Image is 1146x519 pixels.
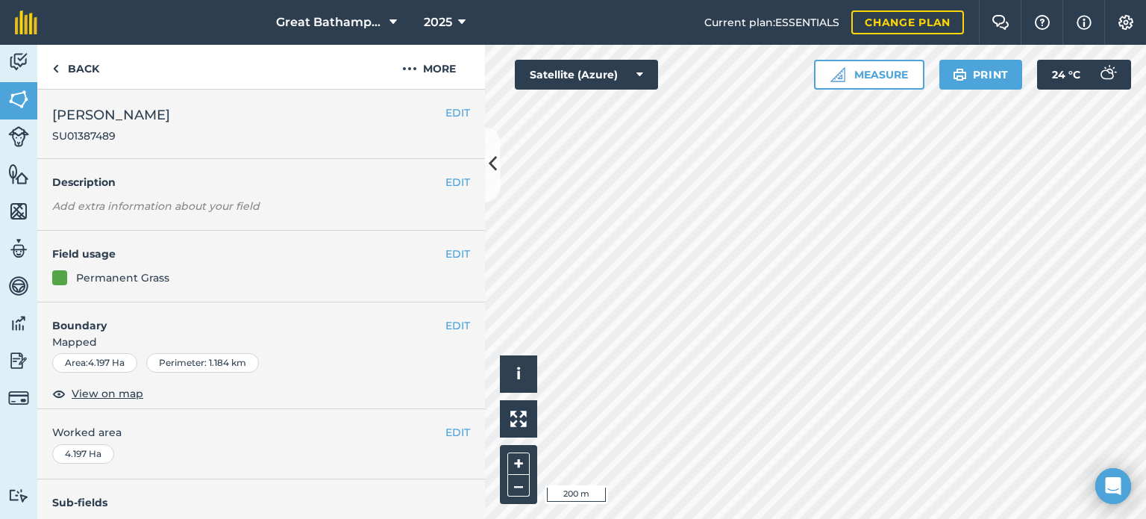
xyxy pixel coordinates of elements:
img: svg+xml;base64,PD94bWwgdmVyc2lvbj0iMS4wIiBlbmNvZGluZz0idXRmLTgiPz4KPCEtLSBHZW5lcmF0b3I6IEFkb2JlIE... [1092,60,1122,90]
button: EDIT [445,105,470,121]
span: [PERSON_NAME] [52,105,170,125]
img: svg+xml;base64,PHN2ZyB4bWxucz0iaHR0cDovL3d3dy53My5vcmcvMjAwMC9zdmciIHdpZHRoPSI5IiBoZWlnaHQ9IjI0Ii... [52,60,59,78]
div: Area : 4.197 Ha [52,353,137,373]
span: 2025 [424,13,452,31]
h4: Sub-fields [37,494,485,511]
img: svg+xml;base64,PD94bWwgdmVyc2lvbj0iMS4wIiBlbmNvZGluZz0idXRmLTgiPz4KPCEtLSBHZW5lcmF0b3I6IEFkb2JlIE... [8,237,29,260]
img: A question mark icon [1033,15,1051,30]
img: Ruler icon [830,67,845,82]
button: Measure [814,60,924,90]
div: Perimeter : 1.184 km [146,353,259,373]
img: svg+xml;base64,PD94bWwgdmVyc2lvbj0iMS4wIiBlbmNvZGluZz0idXRmLTgiPz4KPCEtLSBHZW5lcmF0b3I6IEFkb2JlIE... [8,349,29,372]
span: Worked area [52,424,470,441]
div: Open Intercom Messenger [1095,468,1131,504]
button: Satellite (Azure) [515,60,658,90]
button: EDIT [445,424,470,441]
img: svg+xml;base64,PD94bWwgdmVyc2lvbj0iMS4wIiBlbmNvZGluZz0idXRmLTgiPz4KPCEtLSBHZW5lcmF0b3I6IEFkb2JlIE... [8,126,29,147]
button: EDIT [445,246,470,262]
img: svg+xml;base64,PHN2ZyB4bWxucz0iaHR0cDovL3d3dy53My5vcmcvMjAwMC9zdmciIHdpZHRoPSI1NiIgaGVpZ2h0PSI2MC... [8,200,29,223]
img: svg+xml;base64,PHN2ZyB4bWxucz0iaHR0cDovL3d3dy53My5vcmcvMjAwMC9zdmciIHdpZHRoPSIxNyIgaGVpZ2h0PSIxNy... [1077,13,1092,31]
img: svg+xml;base64,PHN2ZyB4bWxucz0iaHR0cDovL3d3dy53My5vcmcvMjAwMC9zdmciIHdpZHRoPSI1NiIgaGVpZ2h0PSI2MC... [8,163,29,185]
button: – [507,475,530,497]
div: 4.197 Ha [52,444,114,464]
button: + [507,453,530,475]
button: EDIT [445,174,470,190]
span: 24 ° C [1052,60,1080,90]
img: svg+xml;base64,PHN2ZyB4bWxucz0iaHR0cDovL3d3dy53My5vcmcvMjAwMC9zdmciIHdpZHRoPSI1NiIgaGVpZ2h0PSI2MC... [8,88,29,111]
img: svg+xml;base64,PD94bWwgdmVyc2lvbj0iMS4wIiBlbmNvZGluZz0idXRmLTgiPz4KPCEtLSBHZW5lcmF0b3I6IEFkb2JlIE... [8,312,29,335]
div: Permanent Grass [76,270,169,286]
h4: Field usage [52,246,445,262]
span: Current plan : ESSENTIALS [704,14,839,31]
span: Mapped [37,334,485,350]
button: Print [939,60,1023,90]
button: 24 °C [1037,60,1131,90]
a: Back [37,45,114,89]
img: A cog icon [1117,15,1135,30]
span: i [516,364,521,383]
a: Change plan [851,10,964,34]
img: svg+xml;base64,PD94bWwgdmVyc2lvbj0iMS4wIiBlbmNvZGluZz0idXRmLTgiPz4KPCEtLSBHZW5lcmF0b3I6IEFkb2JlIE... [8,51,29,73]
img: svg+xml;base64,PD94bWwgdmVyc2lvbj0iMS4wIiBlbmNvZGluZz0idXRmLTgiPz4KPCEtLSBHZW5lcmF0b3I6IEFkb2JlIE... [8,388,29,408]
img: svg+xml;base64,PD94bWwgdmVyc2lvbj0iMS4wIiBlbmNvZGluZz0idXRmLTgiPz4KPCEtLSBHZW5lcmF0b3I6IEFkb2JlIE... [8,488,29,503]
em: Add extra information about your field [52,199,260,213]
h4: Boundary [37,302,445,334]
img: fieldmargin Logo [15,10,37,34]
img: svg+xml;base64,PHN2ZyB4bWxucz0iaHR0cDovL3d3dy53My5vcmcvMjAwMC9zdmciIHdpZHRoPSIyMCIgaGVpZ2h0PSIyNC... [402,60,417,78]
span: View on map [72,385,143,402]
button: View on map [52,385,143,403]
img: Four arrows, one pointing top left, one top right, one bottom right and the last bottom left [510,411,527,427]
button: i [500,355,537,393]
span: SU01387489 [52,128,170,143]
h4: Description [52,174,470,190]
img: svg+xml;base64,PD94bWwgdmVyc2lvbj0iMS4wIiBlbmNvZGluZz0idXRmLTgiPz4KPCEtLSBHZW5lcmF0b3I6IEFkb2JlIE... [8,275,29,297]
span: Great Bathampton [276,13,383,31]
img: svg+xml;base64,PHN2ZyB4bWxucz0iaHR0cDovL3d3dy53My5vcmcvMjAwMC9zdmciIHdpZHRoPSIxOSIgaGVpZ2h0PSIyNC... [953,66,967,84]
img: Two speech bubbles overlapping with the left bubble in the forefront [992,15,1009,30]
button: EDIT [445,317,470,334]
img: svg+xml;base64,PHN2ZyB4bWxucz0iaHR0cDovL3d3dy53My5vcmcvMjAwMC9zdmciIHdpZHRoPSIxOCIgaGVpZ2h0PSIyNC... [52,385,66,403]
button: More [373,45,485,89]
